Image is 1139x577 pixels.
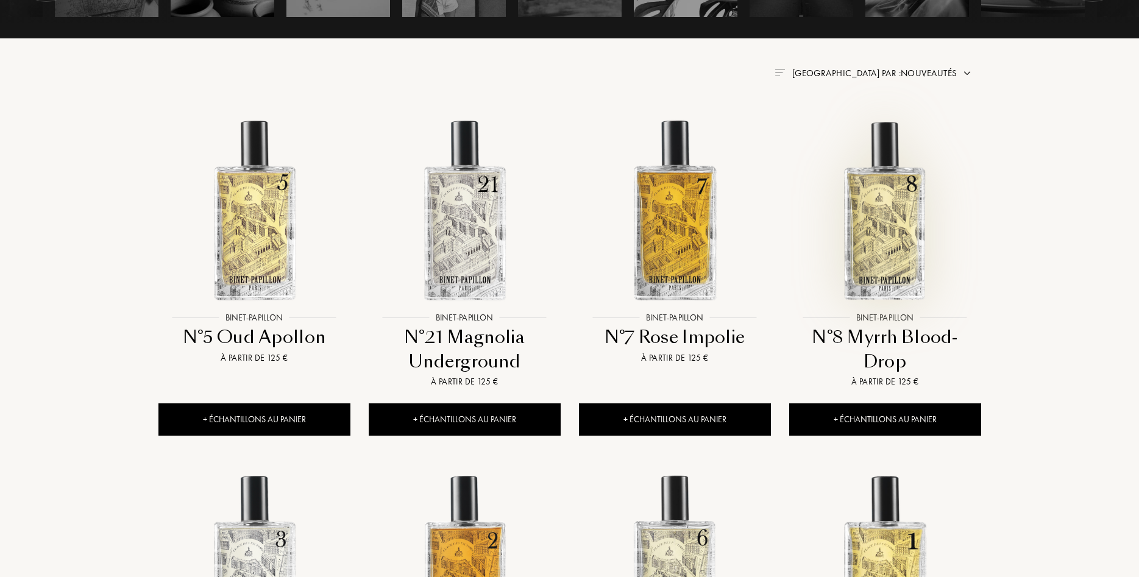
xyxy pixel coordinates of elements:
a: N°7 Rose Impolie Binet-PapillonBinet-PapillonN°7 Rose ImpolieÀ partir de 125 € [579,102,771,380]
div: + Échantillons au panier [369,403,561,436]
img: filter_by.png [775,69,784,76]
img: arrow.png [962,68,972,78]
div: À partir de 125 € [584,352,766,364]
div: + Échantillons au panier [789,403,981,436]
a: N°8 Myrrh Blood-Drop Binet-PapillonBinet-PapillonN°8 Myrrh Blood-DropÀ partir de 125 € [789,102,981,403]
div: À partir de 125 € [794,375,976,388]
a: N°21 Magnolia Underground Binet-PapillonBinet-PapillonN°21 Magnolia UndergroundÀ partir de 125 € [369,102,561,403]
img: N°21 Magnolia Underground Binet-Papillon [370,115,559,305]
div: À partir de 125 € [374,375,556,388]
a: N°5 Oud Apollon Binet-PapillonBinet-PapillonN°5 Oud ApollonÀ partir de 125 € [158,102,350,380]
div: N°8 Myrrh Blood-Drop [794,325,976,373]
div: N°21 Magnolia Underground [374,325,556,373]
div: + Échantillons au panier [579,403,771,436]
img: N°5 Oud Apollon Binet-Papillon [160,115,349,305]
div: À partir de 125 € [163,352,346,364]
span: [GEOGRAPHIC_DATA] par : Nouveautés [792,67,957,79]
img: N°7 Rose Impolie Binet-Papillon [580,115,770,305]
div: + Échantillons au panier [158,403,350,436]
img: N°8 Myrrh Blood-Drop Binet-Papillon [790,115,980,305]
